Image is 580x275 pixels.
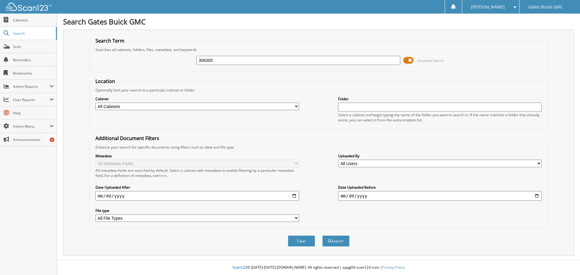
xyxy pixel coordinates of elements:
span: Admin Reports [13,84,50,89]
div: Optionally limit your search to a particular cabinet or folder [92,88,545,93]
button: Clear [288,235,315,247]
legend: Location [92,78,118,85]
label: Folder [338,96,542,101]
label: Metadata [95,153,299,158]
iframe: Chat Widget [550,246,580,275]
span: [PERSON_NAME] [471,5,505,9]
legend: Additional Document Filters [92,135,162,142]
span: Announcements [13,137,54,142]
img: scan123-logo-white.svg [6,3,51,11]
span: Reminders [13,57,54,62]
h1: Search Gates Buick GMC [63,17,574,27]
legend: Search Term [92,37,127,44]
span: Help [13,110,54,116]
label: Cabinet [95,96,299,101]
span: Admin Menu [13,124,50,129]
span: Gates Buick GMC [528,5,563,9]
span: Scan123 [233,265,247,270]
button: Search [322,235,350,247]
div: Select a cabinet and begin typing the name of the folder you want to search in. If the name match... [338,112,542,123]
input: end [338,191,542,201]
label: Uploaded By [338,153,542,158]
span: Search [13,31,53,36]
span: Bookmarks [13,71,54,76]
a: here [159,173,167,178]
label: File type [95,208,299,213]
label: Date Uploaded Before [338,185,542,190]
input: start [95,191,299,201]
a: Privacy Policy [382,265,405,270]
span: Scan [13,44,54,49]
div: All metadata fields are searched by default. Select a cabinet with metadata to enable filtering b... [95,168,299,178]
span: User Reports [13,97,50,102]
span: Advanced Search [417,58,444,63]
div: Searches all cabinets, folders, files, metadata, and keywords [92,47,545,52]
div: 5 [50,137,54,142]
span: Cabinets [13,18,54,23]
div: © [DATE]-[DATE] [DOMAIN_NAME]. All rights reserved | appg04-scan123-com | [57,260,580,275]
div: Enhance your search for specific documents using filters such as date and file type. [92,145,545,150]
label: Date Uploaded After [95,185,299,190]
